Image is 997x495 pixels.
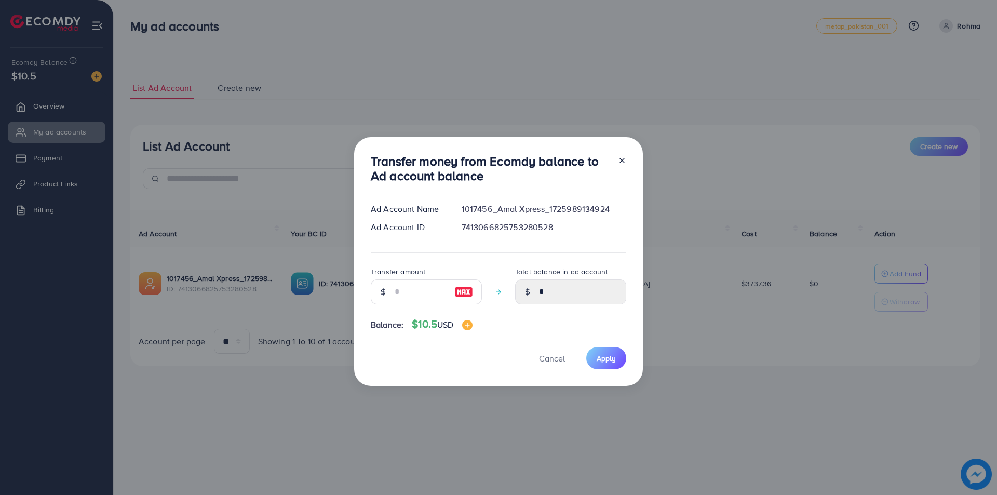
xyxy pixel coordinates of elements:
[454,286,473,298] img: image
[362,203,453,215] div: Ad Account Name
[515,266,608,277] label: Total balance in ad account
[453,221,635,233] div: 7413066825753280528
[371,154,610,184] h3: Transfer money from Ecomdy balance to Ad account balance
[586,347,626,369] button: Apply
[412,318,472,331] h4: $10.5
[371,319,403,331] span: Balance:
[526,347,578,369] button: Cancel
[453,203,635,215] div: 1017456_Amal Xpress_1725989134924
[371,266,425,277] label: Transfer amount
[362,221,453,233] div: Ad Account ID
[462,320,473,330] img: image
[437,319,453,330] span: USD
[539,353,565,364] span: Cancel
[597,353,616,364] span: Apply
